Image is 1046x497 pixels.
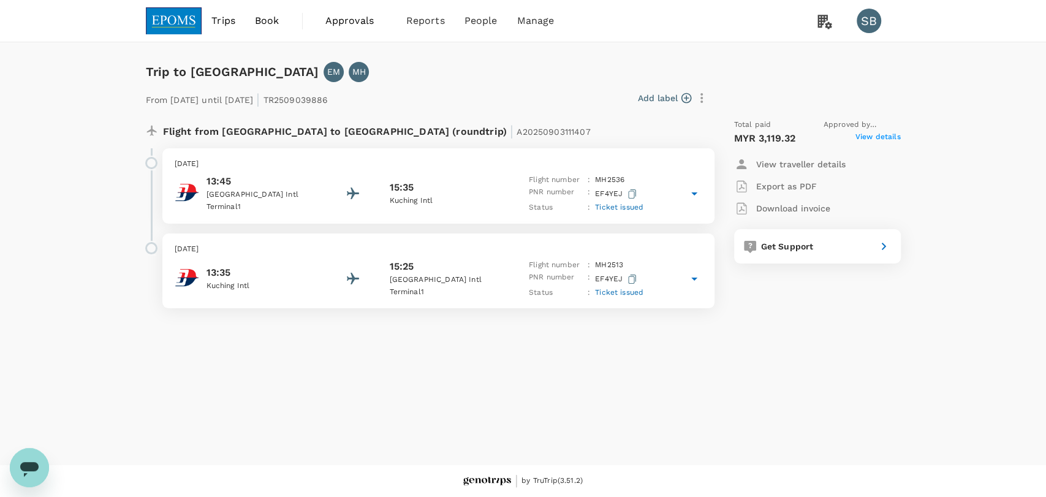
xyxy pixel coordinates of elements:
p: Kuching Intl [389,195,499,207]
img: Genotrips - EPOMS [463,477,511,486]
button: View traveller details [734,153,846,175]
span: A20250903111407 [517,127,590,137]
p: Terminal 1 [389,286,499,298]
p: : [588,202,590,214]
p: Terminal 1 [207,201,317,213]
img: Malaysia Airlines [175,265,199,290]
p: 15:35 [389,180,414,195]
span: by TruTrip ( 3.51.2 ) [521,475,583,487]
button: Export as PDF [734,175,817,197]
p: Flight from [GEOGRAPHIC_DATA] to [GEOGRAPHIC_DATA] (roundtrip) [163,119,591,141]
p: PNR number [529,186,583,202]
p: : [588,186,590,202]
span: Reports [406,13,445,28]
p: : [588,259,590,271]
button: Add label [638,92,691,104]
p: Export as PDF [756,180,817,192]
span: Book [255,13,279,28]
span: | [510,123,514,140]
span: Ticket issued [595,203,643,211]
span: View details [855,131,901,146]
p: Status [529,202,583,214]
p: MH 2536 [595,174,624,186]
img: EPOMS SDN BHD [146,7,202,34]
span: Approved by [824,119,901,131]
span: Total paid [734,119,771,131]
p: MH 2513 [595,259,623,271]
p: EF4YEJ [595,271,639,287]
p: [DATE] [175,243,702,256]
img: Malaysia Airlines [175,180,199,205]
p: Status [529,287,583,299]
p: Flight number [529,259,583,271]
p: Download invoice [756,202,830,214]
p: [DATE] [175,158,702,170]
span: Get Support [761,241,814,251]
p: [GEOGRAPHIC_DATA] Intl [207,189,317,201]
p: 15:25 [389,259,414,274]
span: Ticket issued [595,288,643,297]
p: EM [327,66,340,78]
p: : [588,271,590,287]
p: PNR number [529,271,583,287]
iframe: Button to launch messaging window [10,448,49,487]
p: MH [352,66,366,78]
p: [GEOGRAPHIC_DATA] Intl [389,274,499,286]
span: Approvals [325,13,387,28]
p: Flight number [529,174,583,186]
p: EF4YEJ [595,186,639,202]
button: Download invoice [734,197,830,219]
span: Trips [211,13,235,28]
p: MYR 3,119.32 [734,131,796,146]
p: 13:35 [207,265,317,280]
span: | [256,91,260,108]
p: 13:45 [207,174,317,189]
span: Manage [517,13,554,28]
div: SB [857,9,881,33]
p: Kuching Intl [207,280,317,292]
p: : [588,174,590,186]
h6: Trip to [GEOGRAPHIC_DATA] [146,62,319,82]
span: People [464,13,498,28]
p: : [588,287,590,299]
p: View traveller details [756,158,846,170]
p: From [DATE] until [DATE] TR2509039886 [146,87,328,109]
